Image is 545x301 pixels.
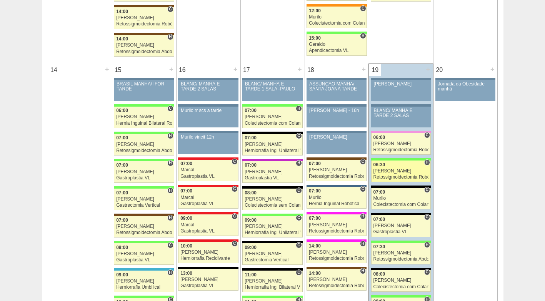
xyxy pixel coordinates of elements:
[371,131,431,133] div: Key: Albert Einstein
[309,250,364,255] div: [PERSON_NAME]
[178,157,238,160] div: Key: Assunção
[245,162,257,168] span: 07:00
[242,241,302,243] div: Key: Blanc
[360,241,366,247] span: Hospital
[309,135,364,140] div: [PERSON_NAME]
[373,284,429,289] div: Colecistectomia com Colangiografia VL
[178,267,238,269] div: Key: Blanc
[309,48,365,53] div: Apendicectomia VL
[178,269,238,291] a: 13:00 [PERSON_NAME] Gastroplastia VL
[180,283,236,288] div: Gastroplastia VL
[245,258,300,263] div: Gastrectomia Vertical
[296,242,302,248] span: Consultório
[309,21,365,26] div: Colecistectomia com Colangiografia VL
[489,64,496,74] div: +
[373,175,429,180] div: Retossigmoidectomia Robótica
[309,8,321,13] span: 12:00
[296,269,302,276] span: Consultório
[373,257,429,262] div: Retossigmoidectomia Abdominal VL
[114,80,174,101] a: BRASIL MANHÃ/ IFOR TARDE
[307,4,367,7] div: Key: São Luiz - SCS
[373,251,429,256] div: [PERSON_NAME]
[371,295,431,298] div: Key: Brasil
[435,78,495,80] div: Key: Aviso
[114,7,174,29] a: C 14:00 [PERSON_NAME] Retossigmoidectomia Robótica
[373,278,429,283] div: [PERSON_NAME]
[371,104,431,107] div: Key: Aviso
[181,108,236,113] div: Murilo rr scs a tarde
[114,78,174,80] div: Key: Aviso
[309,243,321,249] span: 14:00
[309,283,364,288] div: Retossigmoidectomia Robótica
[245,245,257,250] span: 09:00
[373,196,429,201] div: Murilo
[177,64,188,76] div: 16
[245,285,300,290] div: Herniorrafia Ing. Bilateral VL
[373,135,385,140] span: 06:00
[180,222,236,227] div: Marcal
[307,133,367,154] a: [PERSON_NAME]
[309,35,321,41] span: 15:00
[114,134,174,156] a: H 07:00 [PERSON_NAME] Retossigmoidectomia Abdominal VL
[116,121,172,126] div: Hernia Inguinal Bilateral Robótica
[245,169,300,174] div: [PERSON_NAME]
[181,135,236,140] div: Murilo vincit 12h
[309,82,364,92] div: ASSUNÇÃO MANHÃ/ SANTA JOANA TARDE
[178,185,238,187] div: Key: Assunção
[116,176,172,181] div: Gastroplastia VL
[116,43,172,48] div: [PERSON_NAME]
[180,229,236,234] div: Gastroplastia VL
[309,201,364,206] div: Hernia Inguinal Robótica
[424,269,430,275] span: Consultório
[116,135,128,140] span: 07:00
[245,121,300,126] div: Colecistectomia com Colangiografia VL
[309,167,364,172] div: [PERSON_NAME]
[167,160,173,166] span: Hospital
[114,161,174,183] a: H 07:00 [PERSON_NAME] Gastroplastia VL
[245,279,300,284] div: [PERSON_NAME]
[178,80,238,101] a: BLANC/ MANHÃ E TARDE 2 SALAS
[180,256,236,261] div: Herniorrafia Recidivante
[232,213,237,219] span: Consultório
[112,64,124,76] div: 15
[114,189,174,210] a: H 07:00 [PERSON_NAME] Gastrectomia Vertical
[167,242,173,248] span: Consultório
[371,133,431,155] a: C 06:00 [PERSON_NAME] Retossigmoidectomia Robótica
[307,214,367,236] a: H 07:00 [PERSON_NAME] Retossigmoidectomia Robótica
[307,185,367,187] div: Key: São Luiz - Jabaquara
[114,35,174,57] a: H 14:00 [PERSON_NAME] Retossigmoidectomia Abdominal VL
[116,251,172,256] div: [PERSON_NAME]
[424,242,430,248] span: Hospital
[232,186,237,192] span: Consultório
[116,15,172,20] div: [PERSON_NAME]
[116,108,128,113] span: 06:00
[117,82,172,92] div: BRASIL MANHÃ/ IFOR TARDE
[245,203,300,208] div: Colecistectomia sem Colangiografia
[48,64,60,76] div: 14
[114,186,174,189] div: Key: Brasil
[307,242,367,263] a: H 14:00 [PERSON_NAME] Retossigmoidectomia Robótica
[180,277,236,282] div: [PERSON_NAME]
[114,271,174,292] a: H 09:00 [PERSON_NAME] Herniorrafia Umbilical
[242,107,302,128] a: H 07:00 [PERSON_NAME] Colecistectomia com Colangiografia VL
[242,271,302,292] a: C 11:00 [PERSON_NAME] Herniorrafia Ing. Bilateral VL
[180,201,236,206] div: Gastroplastia VL
[307,239,367,242] div: Key: Pro Matre
[424,187,430,193] span: Consultório
[167,6,173,12] span: Consultório
[180,243,192,249] span: 10:00
[309,15,365,20] div: Murilo
[241,64,253,76] div: 17
[116,272,128,278] span: 09:00
[438,82,493,92] div: Jornada da Obesidade manhã
[297,64,303,74] div: +
[167,133,173,139] span: Hospital
[245,272,257,278] span: 11:00
[373,244,385,249] span: 07:30
[371,78,431,80] div: Key: Aviso
[232,64,239,74] div: +
[374,82,428,87] div: [PERSON_NAME]
[245,251,300,256] div: [PERSON_NAME]
[371,241,431,243] div: Key: Brasil
[180,188,192,194] span: 07:00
